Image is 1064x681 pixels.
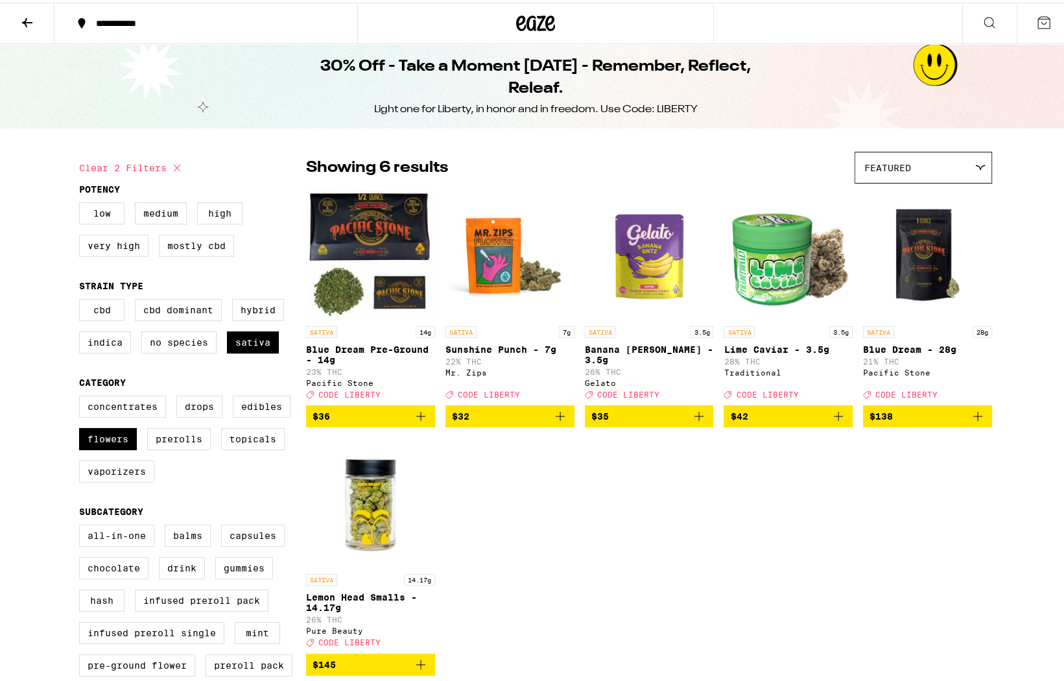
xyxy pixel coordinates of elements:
p: 14.17g [404,571,435,583]
a: Open page for Lime Caviar - 3.5g from Traditional [724,187,853,403]
button: Add to bag [724,403,853,425]
label: CBD Dominant [135,296,222,318]
p: Showing 6 results [306,154,448,176]
div: Traditional [724,366,853,374]
p: 28% THC [724,355,853,363]
a: Open page for Blue Dream - 28g from Pacific Stone [863,187,992,403]
span: CODE LIBERTY [318,388,381,396]
label: Flowers [79,425,137,448]
button: Add to bag [585,403,714,425]
p: SATIVA [306,571,337,583]
p: Blue Dream - 28g [863,342,992,352]
p: Banana [PERSON_NAME] - 3.5g [585,342,714,363]
img: Pure Beauty - Lemon Head Smalls - 14.17g [306,435,435,565]
div: Pure Beauty [306,624,435,632]
img: Pacific Stone - Blue Dream - 28g [863,187,992,317]
p: Lime Caviar - 3.5g [724,342,853,352]
label: All-In-One [79,522,154,544]
p: SATIVA [306,324,337,335]
label: Capsules [221,522,285,544]
label: Drink [159,555,205,577]
label: CBD [79,296,124,318]
label: Edibles [233,393,290,415]
label: Sativa [227,329,279,351]
img: Mr. Zips - Sunshine Punch - 7g [445,187,574,317]
button: Add to bag [863,403,992,425]
label: Drops [176,393,222,415]
p: SATIVA [724,324,755,335]
label: Mostly CBD [159,232,234,254]
span: $145 [313,657,336,667]
p: Lemon Head Smalls - 14.17g [306,590,435,610]
label: Medium [135,200,187,222]
div: Pacific Stone [863,366,992,374]
img: Gelato - Banana Runtz - 3.5g [585,187,714,317]
img: Traditional - Lime Caviar - 3.5g [724,187,853,317]
p: 22% THC [445,355,574,363]
label: Chocolate [79,555,148,577]
span: $35 [591,409,609,419]
p: SATIVA [445,324,477,335]
legend: Strain Type [79,278,143,289]
span: $42 [730,409,748,419]
p: 14g [416,324,435,335]
p: SATIVA [863,324,894,335]
div: Mr. Zips [445,366,574,374]
label: Infused Preroll Single [79,619,224,641]
span: CODE LIBERTY [736,388,798,396]
button: Clear 2 filters [79,149,185,182]
p: 23% THC [306,365,435,374]
label: Hybrid [232,296,284,318]
span: CODE LIBERTY [318,636,381,645]
label: Preroll Pack [206,652,292,674]
button: Add to bag [306,403,435,425]
label: Very High [79,232,148,254]
span: $32 [452,409,469,419]
span: Featured [864,160,911,171]
label: Prerolls [147,425,211,448]
label: No Species [141,329,217,351]
legend: Subcategory [79,504,143,514]
p: 3.5g [690,324,713,335]
div: Gelato [585,376,714,385]
span: CODE LIBERTY [458,388,520,396]
img: Pacific Stone - Blue Dream Pre-Ground - 14g [306,187,435,317]
p: 7g [559,324,574,335]
legend: Potency [79,182,120,192]
label: Mint [235,619,280,641]
span: $138 [869,409,893,419]
button: Add to bag [306,651,435,673]
a: Open page for Blue Dream Pre-Ground - 14g from Pacific Stone [306,187,435,403]
div: Pacific Stone [306,376,435,385]
button: Add to bag [445,403,574,425]
label: Gummies [215,555,273,577]
span: CODE LIBERTY [597,388,659,396]
a: Open page for Lemon Head Smalls - 14.17g from Pure Beauty [306,435,435,651]
p: 26% THC [585,365,714,374]
label: Infused Preroll Pack [135,587,268,609]
p: 21% THC [863,355,992,363]
label: Hash [79,587,124,609]
label: Vaporizers [79,458,154,480]
span: Hi. Need any help? [8,9,93,19]
label: Low [79,200,124,222]
legend: Category [79,375,126,385]
span: $36 [313,409,330,419]
span: CODE LIBERTY [875,388,938,396]
p: 28g [973,324,992,335]
label: Concentrates [79,393,166,415]
label: High [197,200,242,222]
label: Balms [165,522,211,544]
label: Topicals [221,425,285,448]
div: Light one for Liberty, in honor and in freedom. Use Code: LIBERTY [374,100,698,114]
a: Open page for Banana Runtz - 3.5g from Gelato [585,187,714,403]
label: Pre-ground Flower [79,652,195,674]
p: Sunshine Punch - 7g [445,342,574,352]
p: 26% THC [306,613,435,621]
p: 3.5g [829,324,853,335]
p: Blue Dream Pre-Ground - 14g [306,342,435,363]
a: Open page for Sunshine Punch - 7g from Mr. Zips [445,187,574,403]
label: Indica [79,329,131,351]
h1: 30% Off - Take a Moment [DATE] - Remember, Reflect, Releaf. [300,53,772,97]
p: SATIVA [585,324,616,335]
